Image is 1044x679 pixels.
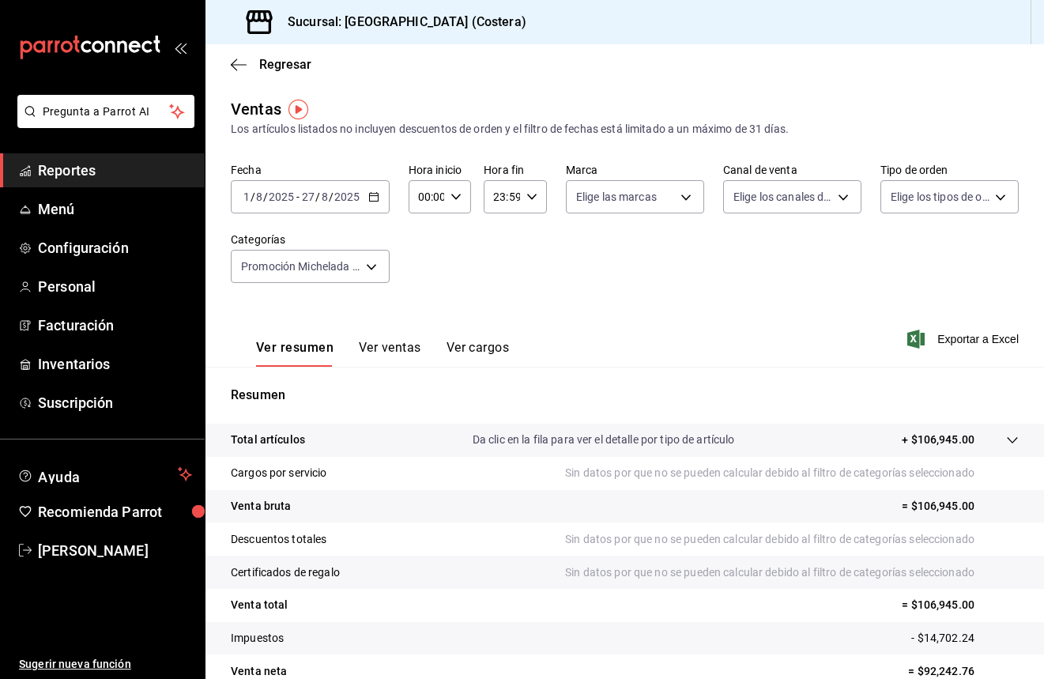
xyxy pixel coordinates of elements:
[723,164,861,175] label: Canal de venta
[38,237,192,258] span: Configuración
[256,340,509,367] div: navigation tabs
[231,164,390,175] label: Fecha
[288,100,308,119] img: Tooltip marker
[17,95,194,128] button: Pregunta a Parrot AI
[359,340,421,367] button: Ver ventas
[243,190,251,203] input: --
[251,190,255,203] span: /
[275,13,526,32] h3: Sucursal: [GEOGRAPHIC_DATA] (Costera)
[902,432,974,448] p: + $106,945.00
[38,392,192,413] span: Suscripción
[231,386,1019,405] p: Resumen
[38,540,192,561] span: [PERSON_NAME]
[902,597,1019,613] p: = $106,945.00
[231,465,327,481] p: Cargos por servicio
[263,190,268,203] span: /
[255,190,263,203] input: --
[38,353,192,375] span: Inventarios
[902,498,1019,515] p: = $106,945.00
[566,164,704,175] label: Marca
[19,656,192,673] span: Sugerir nueva función
[565,531,1019,548] p: Sin datos por que no se pueden calcular debido al filtro de categorías seleccionado
[473,432,735,448] p: Da clic en la fila para ver el detalle por tipo de artículo
[38,198,192,220] span: Menú
[268,190,295,203] input: ----
[321,190,329,203] input: --
[891,189,989,205] span: Elige los tipos de orden
[231,498,291,515] p: Venta bruta
[576,189,657,205] span: Elige las marcas
[231,121,1019,138] div: Los artículos listados no incluyen descuentos de orden y el filtro de fechas está limitado a un m...
[231,97,281,121] div: Ventas
[38,315,192,336] span: Facturación
[231,57,311,72] button: Regresar
[231,234,390,245] label: Categorías
[174,41,187,54] button: open_drawer_menu
[911,630,1019,647] p: - $14,702.24
[38,276,192,297] span: Personal
[231,597,288,613] p: Venta total
[231,432,305,448] p: Total artículos
[565,465,1019,481] p: Sin datos por que no se pueden calcular debido al filtro de categorías seleccionado
[38,501,192,522] span: Recomienda Parrot
[231,630,284,647] p: Impuestos
[231,531,326,548] p: Descuentos totales
[329,190,334,203] span: /
[733,189,832,205] span: Elige los canales de venta
[256,340,334,367] button: Ver resumen
[43,104,170,120] span: Pregunta a Parrot AI
[484,164,547,175] label: Hora fin
[910,330,1019,349] button: Exportar a Excel
[11,115,194,131] a: Pregunta a Parrot AI
[241,258,360,274] span: Promoción Michelada 3x2, Promocion pina colada 3x2, Guarniciones, Cocteles Esp [PERSON_NAME] 225m...
[409,164,472,175] label: Hora inicio
[259,57,311,72] span: Regresar
[301,190,315,203] input: --
[231,564,340,581] p: Certificados de regalo
[38,160,192,181] span: Reportes
[447,340,510,367] button: Ver cargos
[334,190,360,203] input: ----
[565,564,1019,581] p: Sin datos por que no se pueden calcular debido al filtro de categorías seleccionado
[296,190,300,203] span: -
[880,164,1019,175] label: Tipo de orden
[315,190,320,203] span: /
[38,465,171,484] span: Ayuda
